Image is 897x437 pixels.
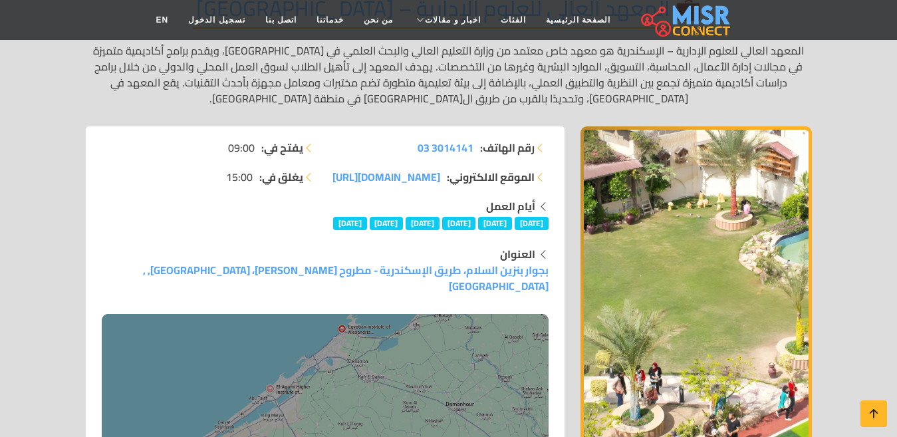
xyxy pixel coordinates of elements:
strong: العنوان [500,244,535,264]
p: المعهد العالي للعلوم الإدارية – الإسكندرية هو معهد خاص معتمد من وزارة التعليم العالي والبحث العلم... [86,43,812,106]
span: [DATE] [478,217,512,230]
span: [DATE] [515,217,549,230]
span: [DATE] [442,217,476,230]
strong: الموقع الالكتروني: [447,169,535,185]
img: main.misr_connect [641,3,730,37]
a: اخبار و مقالات [403,7,491,33]
span: [DATE] [370,217,404,230]
span: 03 3014141 [418,138,473,158]
a: EN [146,7,179,33]
a: تسجيل الدخول [178,7,255,33]
span: [DATE] [406,217,440,230]
a: [DOMAIN_NAME][URL] [332,169,440,185]
span: 09:00 [228,140,255,156]
span: اخبار و مقالات [425,14,481,26]
strong: يغلق في: [259,169,303,185]
a: خدماتنا [307,7,354,33]
span: [DOMAIN_NAME][URL] [332,167,440,187]
a: 03 3014141 [418,140,473,156]
strong: يفتح في: [261,140,303,156]
strong: أيام العمل [486,196,535,216]
a: اتصل بنا [255,7,307,33]
a: الصفحة الرئيسية [536,7,620,33]
span: 15:00 [226,169,253,185]
strong: رقم الهاتف: [480,140,535,156]
span: [DATE] [333,217,367,230]
a: من نحن [354,7,403,33]
a: الفئات [491,7,536,33]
